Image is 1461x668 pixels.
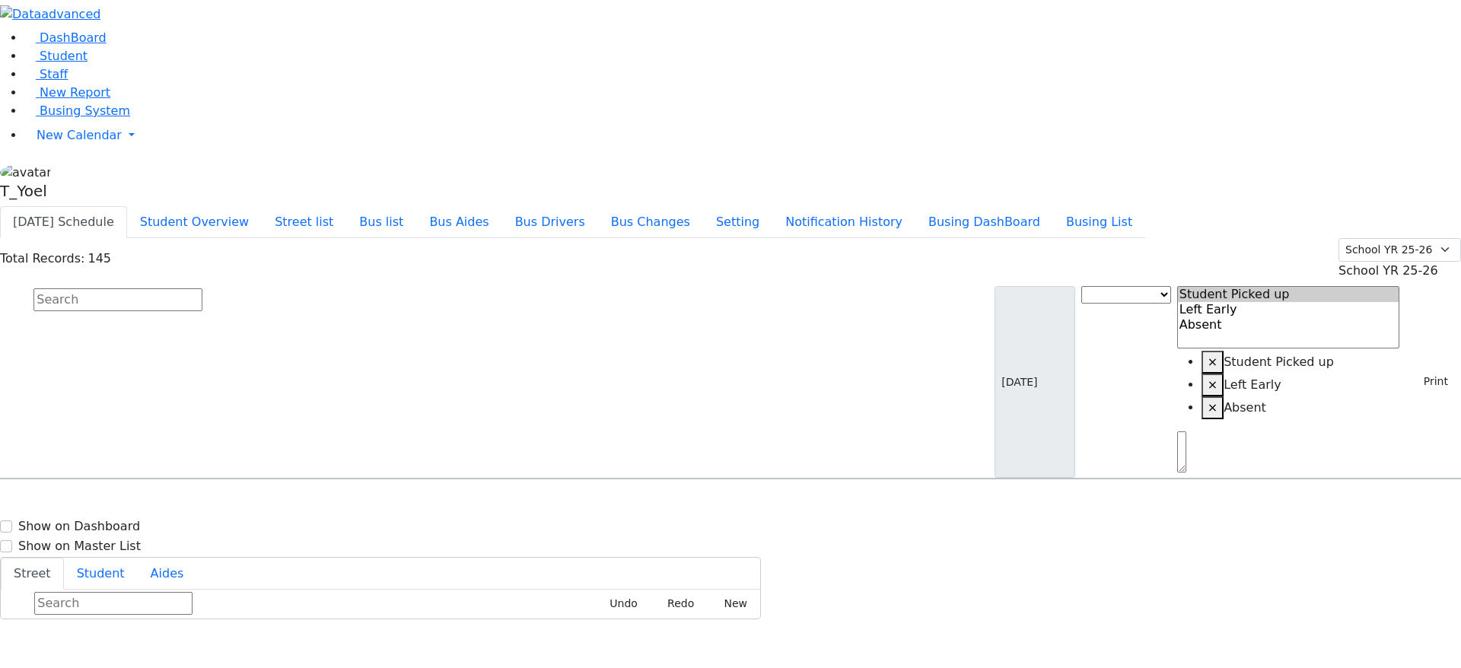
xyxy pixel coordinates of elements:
[24,85,110,100] a: New Report
[502,206,598,238] button: Bus Drivers
[1338,263,1438,278] span: School YR 25-26
[1178,287,1399,302] option: Student Picked up
[34,592,193,615] input: Search
[1224,400,1266,415] span: Absent
[40,85,110,100] span: New Report
[37,128,122,142] span: New Calendar
[915,206,1053,238] button: Busing DashBoard
[40,67,68,81] span: Staff
[18,537,141,555] label: Show on Master List
[18,517,140,536] label: Show on Dashboard
[1,558,64,590] button: Street
[1208,377,1217,392] span: ×
[1202,351,1224,374] button: Remove item
[127,206,262,238] button: Student Overview
[346,206,416,238] button: Bus list
[24,67,68,81] a: Staff
[40,103,130,118] span: Busing System
[1224,355,1334,369] span: Student Picked up
[1405,370,1455,393] button: Print
[24,30,107,45] a: DashBoard
[1202,374,1224,396] button: Remove item
[1177,431,1186,472] textarea: Search
[24,49,88,63] a: Student
[24,103,130,118] a: Busing System
[1,590,760,619] div: Street
[1202,374,1400,396] li: Left Early
[1208,400,1217,415] span: ×
[703,206,772,238] button: Setting
[593,592,645,616] button: Undo
[40,30,107,45] span: DashBoard
[598,206,703,238] button: Bus Changes
[651,592,701,616] button: Redo
[1202,396,1400,419] li: Absent
[1053,206,1145,238] button: Busing List
[64,558,138,590] button: Student
[33,288,202,311] input: Search
[40,49,88,63] span: Student
[138,558,197,590] button: Aides
[24,120,1461,151] a: New Calendar
[416,206,501,238] button: Bus Aides
[1338,238,1461,262] select: Default select example
[707,592,754,616] button: New
[1202,396,1224,419] button: Remove item
[262,206,346,238] button: Street list
[772,206,915,238] button: Notification History
[1178,302,1399,317] option: Left Early
[1208,355,1217,369] span: ×
[88,251,111,266] span: 145
[1178,317,1399,332] option: Absent
[1224,377,1281,392] span: Left Early
[1202,351,1400,374] li: Student Picked up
